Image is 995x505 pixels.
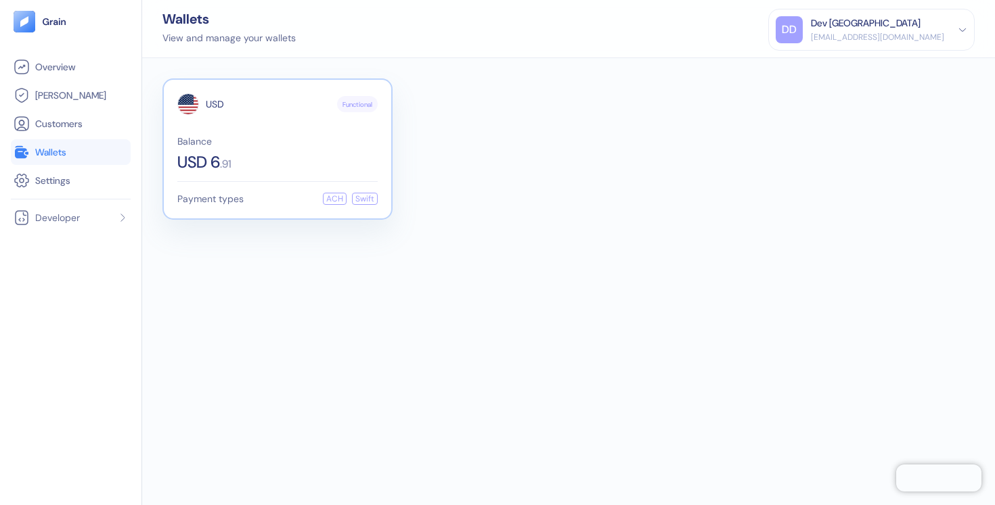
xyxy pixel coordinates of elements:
div: View and manage your wallets [162,31,296,45]
img: logo-tablet-V2.svg [14,11,35,32]
span: Payment types [177,194,244,203]
span: . 91 [220,159,231,170]
span: Balance [177,137,378,146]
span: Customers [35,117,83,130]
div: Swift [352,193,378,205]
span: Functional [342,99,372,110]
span: Developer [35,211,80,224]
span: USD [206,99,224,109]
iframe: Chatra live chat [896,464,981,491]
a: Overview [14,59,128,75]
img: logo [42,17,67,26]
a: Wallets [14,144,128,160]
a: [PERSON_NAME] [14,87,128,103]
div: DD [776,16,803,43]
a: Settings [14,172,128,189]
span: Overview [35,60,75,74]
div: [EMAIL_ADDRESS][DOMAIN_NAME] [811,31,944,43]
a: Customers [14,116,128,132]
div: Wallets [162,12,296,26]
span: USD 6 [177,154,220,170]
span: Settings [35,174,70,187]
div: Dev [GEOGRAPHIC_DATA] [811,16,921,30]
div: ACH [323,193,347,205]
span: Wallets [35,145,66,159]
span: [PERSON_NAME] [35,89,106,102]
